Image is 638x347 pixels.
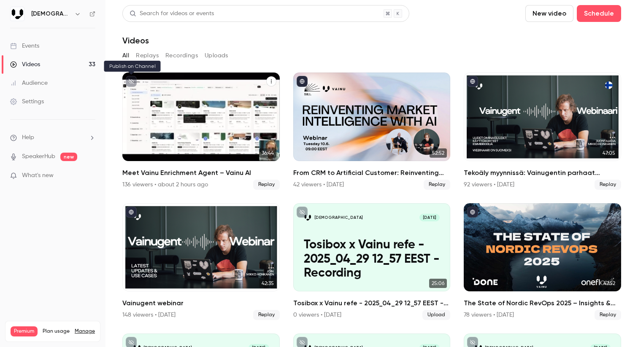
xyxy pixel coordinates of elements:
button: published [297,76,308,87]
span: [DATE] [419,214,440,222]
div: 148 viewers • [DATE] [122,311,176,319]
span: 52:52 [430,148,447,158]
img: Tosibox x Vainu refe - 2025_04_29 12_57 EEST - Recording [304,214,312,222]
span: 25:06 [429,279,447,288]
button: published [467,207,478,218]
img: Vainu [11,7,24,21]
h6: [DEMOGRAPHIC_DATA] [31,10,71,18]
span: new [60,153,77,161]
li: Vainugent webinar [122,203,280,320]
a: Manage [75,328,95,335]
span: Replay [595,310,621,320]
span: Replay [595,180,621,190]
button: unpublished [297,207,308,218]
a: SpeakerHub [22,152,55,161]
div: 42 viewers • [DATE] [293,180,344,189]
button: Recordings [165,49,198,62]
div: Events [10,42,39,50]
button: New video [525,5,573,22]
span: 47:05 [600,148,618,158]
div: 92 viewers • [DATE] [464,180,514,189]
div: Search for videos or events [130,9,214,18]
li: From CRM to Artificial Customer: Reinventing Market Intelligence with AI [293,73,451,190]
li: Tosibox x Vainu refe - 2025_04_29 12_57 EEST - Recording [293,203,451,320]
li: Tekoäly myynnissä: Vainugentin parhaat käyttötavat [464,73,621,190]
div: Settings [10,97,44,106]
span: Help [22,133,34,142]
li: help-dropdown-opener [10,133,95,142]
h2: Vainugent webinar [122,298,280,308]
button: Uploads [205,49,228,62]
span: Replay [253,310,280,320]
section: Videos [122,5,621,342]
a: 52:52From CRM to Artificial Customer: Reinventing Market Intelligence with AI42 viewers • [DATE]R... [293,73,451,190]
h2: Tekoäly myynnissä: Vainugentin parhaat käyttötavat [464,168,621,178]
a: Tosibox x Vainu refe - 2025_04_29 12_57 EEST - Recording[DEMOGRAPHIC_DATA][DATE]Tosibox x Vainu r... [293,203,451,320]
div: Videos [10,60,40,69]
button: Replays [136,49,159,62]
button: unpublished [126,76,137,87]
div: 0 viewers • [DATE] [293,311,341,319]
span: Replay [424,180,450,190]
div: Audience [10,79,48,87]
button: published [467,76,478,87]
li: Meet Vainu Enrichment Agent – Vainu AI [122,73,280,190]
span: Plan usage [43,328,70,335]
h2: From CRM to Artificial Customer: Reinventing Market Intelligence with AI [293,168,451,178]
div: 78 viewers • [DATE] [464,311,514,319]
a: 42:35Vainugent webinar148 viewers • [DATE]Replay [122,203,280,320]
span: What's new [22,171,54,180]
h2: Tosibox x Vainu refe - 2025_04_29 12_57 EEST - Recording [293,298,451,308]
span: Replay [253,180,280,190]
button: Schedule [577,5,621,22]
a: 47:05Tekoäly myynnissä: Vainugentin parhaat käyttötavat92 viewers • [DATE]Replay [464,73,621,190]
div: 136 viewers • about 2 hours ago [122,180,208,189]
h2: The State of Nordic RevOps 2025 – Insights & Best Practices [464,298,621,308]
p: [DEMOGRAPHIC_DATA] [314,215,363,221]
button: published [126,207,137,218]
span: 42:35 [259,279,276,288]
span: Upload [422,310,450,320]
p: Tosibox x Vainu refe - 2025_04_29 12_57 EEST - Recording [304,238,440,281]
a: 36:44Meet Vainu Enrichment Agent – Vainu AI136 viewers • about 2 hours agoReplay [122,73,280,190]
li: The State of Nordic RevOps 2025 – Insights & Best Practices [464,203,621,320]
a: 47:52The State of Nordic RevOps 2025 – Insights & Best Practices78 viewers • [DATE]Replay [464,203,621,320]
button: All [122,49,129,62]
span: Premium [11,326,38,336]
span: 36:44 [259,148,276,158]
h2: Meet Vainu Enrichment Agent – Vainu AI [122,168,280,178]
h1: Videos [122,35,149,46]
span: 47:52 [601,279,618,288]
